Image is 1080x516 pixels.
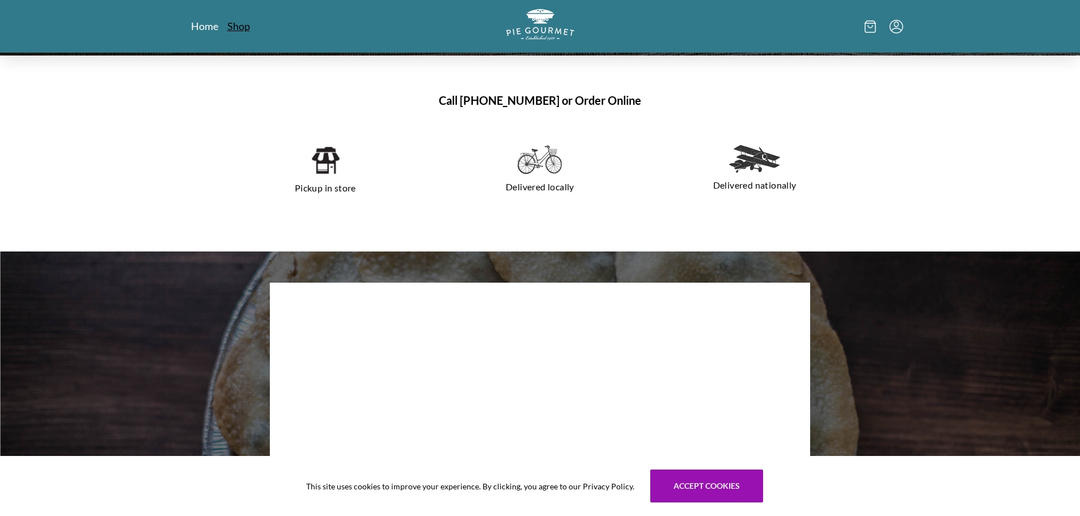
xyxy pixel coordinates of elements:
[518,145,562,174] img: delivered locally
[729,145,780,173] img: delivered nationally
[191,19,218,33] a: Home
[311,145,340,176] img: pickup in store
[506,9,574,40] img: logo
[227,19,250,33] a: Shop
[306,480,634,492] span: This site uses cookies to improve your experience. By clicking, you agree to our Privacy Policy.
[506,9,574,44] a: Logo
[446,178,634,196] p: Delivered locally
[661,176,849,194] p: Delivered nationally
[205,92,876,109] h1: Call [PHONE_NUMBER] or Order Online
[650,470,763,502] button: Accept cookies
[232,179,420,197] p: Pickup in store
[890,20,903,33] button: Menu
